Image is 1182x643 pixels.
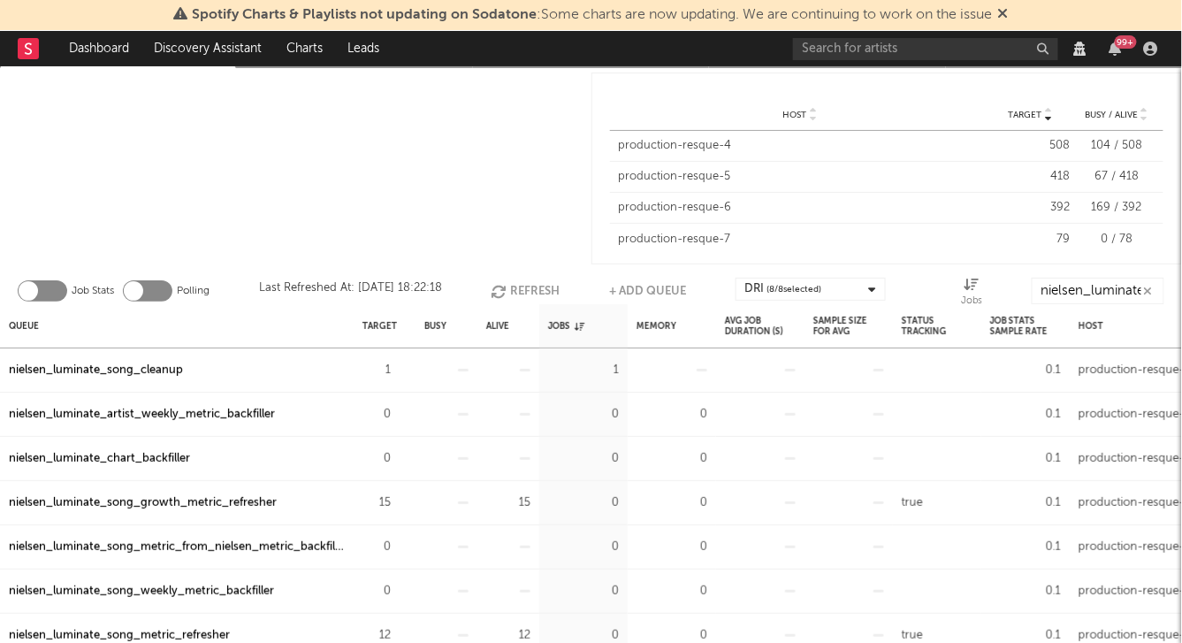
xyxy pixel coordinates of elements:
[991,137,1071,155] div: 508
[9,493,277,514] a: nielsen_luminate_song_growth_metric_refresher
[961,291,982,312] div: Jobs
[491,278,560,304] button: Refresh
[424,307,446,345] div: Busy
[9,360,183,381] a: nielsen_luminate_song_cleanup
[362,307,397,345] div: Target
[548,493,619,514] div: 0
[725,307,796,345] div: Avg Job Duration (s)
[362,537,391,558] div: 0
[991,231,1071,249] div: 79
[9,448,190,470] a: nielsen_luminate_chart_backfiller
[548,307,584,345] div: Jobs
[619,199,983,217] div: production-resque-6
[335,31,392,66] a: Leads
[1079,137,1155,155] div: 104 / 508
[259,278,442,304] div: Last Refreshed At: [DATE] 18:22:18
[1079,231,1155,249] div: 0 / 78
[619,137,983,155] div: production-resque-4
[141,31,274,66] a: Discovery Assistant
[991,168,1071,186] div: 418
[990,448,1061,470] div: 0.1
[990,537,1061,558] div: 0.1
[1079,199,1155,217] div: 169 / 392
[767,279,822,300] span: ( 8 / 8 selected)
[1086,110,1139,120] span: Busy / Alive
[619,168,983,186] div: production-resque-5
[72,280,114,302] label: Job Stats
[990,360,1061,381] div: 0.1
[637,404,707,425] div: 0
[362,581,391,602] div: 0
[9,307,39,345] div: Queue
[990,404,1061,425] div: 0.1
[902,493,923,514] div: true
[9,404,275,425] a: nielsen_luminate_artist_weekly_metric_backfiller
[362,404,391,425] div: 0
[637,581,707,602] div: 0
[637,448,707,470] div: 0
[57,31,141,66] a: Dashboard
[991,199,1071,217] div: 392
[637,307,676,345] div: Memory
[548,448,619,470] div: 0
[745,279,822,300] div: DRI
[637,537,707,558] div: 0
[9,581,274,602] a: nielsen_luminate_song_weekly_metric_backfiller
[362,493,391,514] div: 15
[961,278,982,311] div: Jobs
[9,537,345,558] a: nielsen_luminate_song_metric_from_nielsen_metric_backfiller
[637,493,707,514] div: 0
[362,360,391,381] div: 1
[990,581,1061,602] div: 0.1
[793,38,1058,60] input: Search for artists
[1079,307,1103,345] div: Host
[177,280,210,302] label: Polling
[548,360,619,381] div: 1
[1079,168,1155,186] div: 67 / 418
[548,581,619,602] div: 0
[274,31,335,66] a: Charts
[193,8,993,22] span: : Some charts are now updating. We are continuing to work on the issue
[1032,278,1164,304] input: Search...
[609,278,686,304] button: + Add Queue
[1110,42,1122,56] button: 99+
[548,537,619,558] div: 0
[1115,35,1137,49] div: 99 +
[783,110,807,120] span: Host
[548,404,619,425] div: 0
[362,448,391,470] div: 0
[813,307,884,345] div: Sample Size For Avg
[998,8,1009,22] span: Dismiss
[1009,110,1042,120] span: Target
[902,307,972,345] div: Status Tracking
[619,231,983,249] div: production-resque-7
[990,307,1061,345] div: Job Stats Sample Rate
[486,493,530,514] div: 15
[990,493,1061,514] div: 0.1
[193,8,538,22] span: Spotify Charts & Playlists not updating on Sodatone
[486,307,509,345] div: Alive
